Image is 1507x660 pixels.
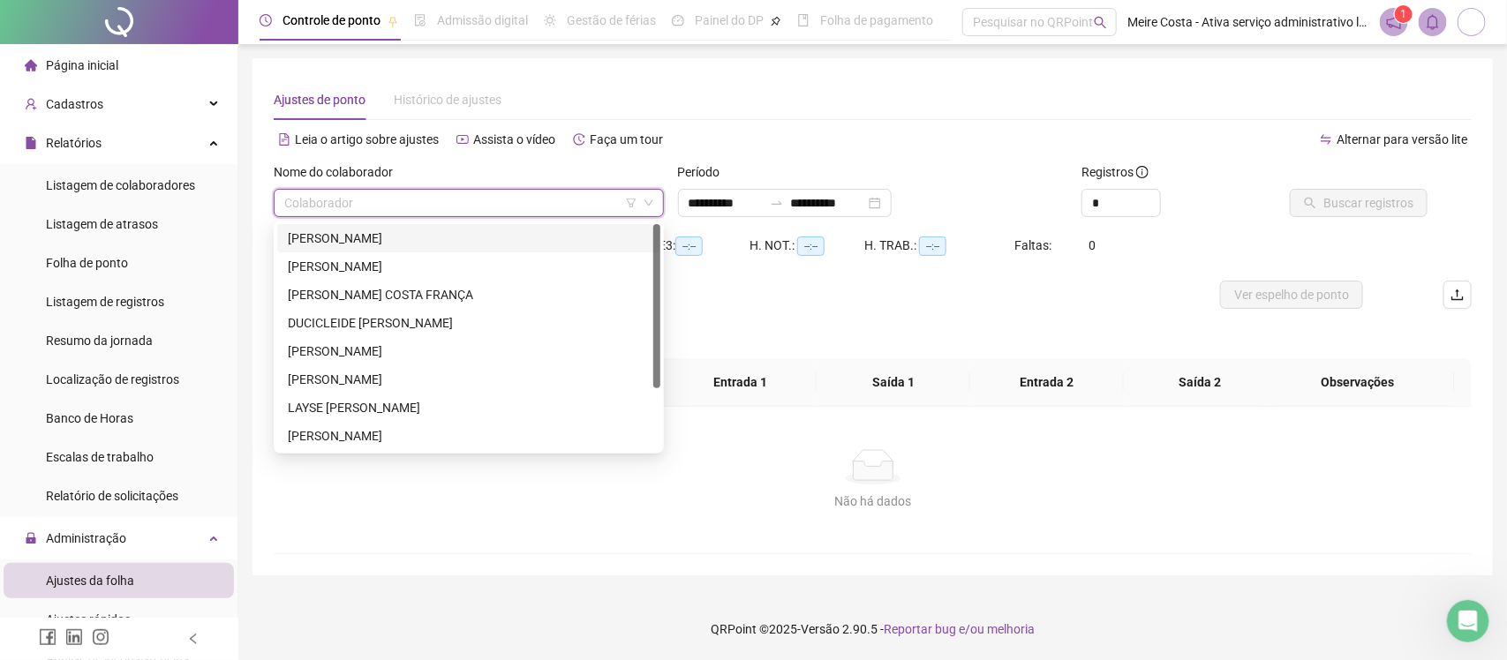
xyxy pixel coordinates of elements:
span: Resumo da jornada [46,334,153,348]
div: [PERSON_NAME] [288,257,650,276]
span: Localização de registros [46,372,179,386]
span: book [797,14,810,26]
span: upload [1450,288,1465,302]
span: home [25,59,37,71]
span: instagram [92,628,109,646]
span: info-circle [1136,166,1149,178]
button: Ver espelho de ponto [1220,281,1363,309]
div: LAYSE [PERSON_NAME] [288,398,650,417]
span: dashboard [672,14,684,26]
span: Histórico de ajustes [394,93,501,107]
span: Ajustes da folha [46,574,134,588]
div: [PERSON_NAME] [288,426,650,446]
label: Nome do colaborador [274,162,404,182]
footer: QRPoint © 2025 - 2.90.5 - [238,598,1507,660]
span: linkedin [65,628,83,646]
span: pushpin [771,16,781,26]
span: Painel do DP [695,13,764,27]
span: to [770,196,784,210]
span: notification [1386,14,1402,30]
span: Admissão digital [437,13,528,27]
div: LEANDRO FERNANDES DA COSTA LIMA [277,422,660,450]
span: Folha de ponto [46,256,128,270]
span: Listagem de registros [46,295,164,309]
div: LAYSE SUZYANY SILVA DE BARROS [277,394,660,422]
span: sun [544,14,556,26]
label: Período [678,162,732,182]
span: user-add [25,98,37,110]
span: file [25,137,37,149]
div: H. TRAB.: [864,236,1014,256]
span: Página inicial [46,58,118,72]
span: history [573,133,585,146]
div: Não há dados [295,491,1451,511]
span: Cadastros [46,97,103,111]
button: Buscar registros [1290,189,1428,217]
div: [PERSON_NAME] [288,341,650,361]
span: Observações [1274,372,1441,392]
span: Escalas de trabalho [46,450,154,464]
div: ALESSANDRO FEITOSA DE SÁ [277,224,660,252]
span: filter [626,198,637,208]
span: Ajustes rápidos [46,612,131,626]
span: Administração [46,531,126,545]
div: EDIKARLA SOARES DE FARIAS [277,337,660,365]
th: Observações [1260,358,1455,407]
span: Listagem de atrasos [46,217,158,231]
span: bell [1425,14,1441,30]
span: left [187,633,200,645]
div: [PERSON_NAME] [288,370,650,389]
th: Saída 1 [817,358,970,407]
span: Relatório de solicitações [46,489,178,503]
span: Controle de ponto [283,13,381,27]
span: Faltas: [1014,238,1054,252]
span: Relatórios [46,136,102,150]
div: DUCICLEIDE [PERSON_NAME] [288,313,650,333]
span: Meire Costa - Ativa serviço administrativo ltda [1127,12,1369,32]
div: DUCICLEIDE SILVA DE OLIVEIRA [277,309,660,337]
span: 0 [1089,238,1096,252]
span: facebook [39,628,57,646]
span: clock-circle [260,14,272,26]
div: CARLA KARINE DE ARAUJO COSTA FRANÇA [277,281,660,309]
span: Folha de pagamento [820,13,933,27]
span: swap-right [770,196,784,210]
img: 33265 [1458,9,1485,35]
span: youtube [456,133,469,146]
sup: 1 [1395,5,1413,23]
div: HE 3: [650,236,750,256]
span: Banco de Horas [46,411,133,425]
span: Leia o artigo sobre ajustes [295,132,439,146]
div: [PERSON_NAME] [288,229,650,248]
span: Versão [801,622,840,636]
th: Entrada 1 [664,358,818,407]
span: Assista o vídeo [473,132,555,146]
span: Ajustes de ponto [274,93,365,107]
span: file-text [278,133,290,146]
span: --:-- [919,236,946,256]
span: Faça um tour [590,132,663,146]
th: Saída 2 [1124,358,1277,407]
div: [PERSON_NAME] COSTA FRANÇA [288,285,650,304]
span: search [1094,16,1107,29]
div: H. NOT.: [750,236,864,256]
span: --:-- [675,236,703,256]
span: --:-- [797,236,825,256]
span: Listagem de colaboradores [46,178,195,192]
span: swap [1320,133,1332,146]
span: Gestão de férias [567,13,656,27]
th: Entrada 2 [970,358,1124,407]
span: lock [25,532,37,544]
iframe: Intercom live chat [1447,600,1489,642]
span: Reportar bug e/ou melhoria [884,622,1035,636]
span: Alternar para versão lite [1337,132,1467,146]
div: JOSE VINICIUS MARTINS DE SOUZA [277,365,660,394]
span: Registros [1081,162,1149,182]
span: pushpin [388,16,398,26]
span: file-done [414,14,426,26]
span: 1 [1401,8,1407,20]
div: ANA PAULA SILVA DE OLIVEIRA [277,252,660,281]
span: down [644,198,654,208]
